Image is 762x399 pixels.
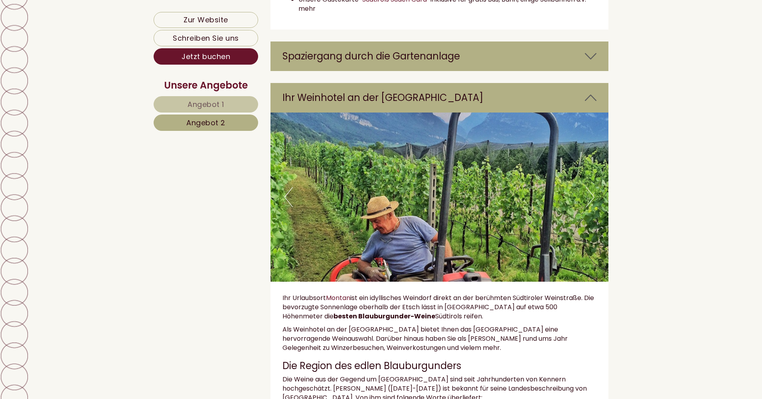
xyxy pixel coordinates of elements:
strong: besten Blauburgunder-Weine [334,312,435,321]
small: 21:12 [12,40,138,46]
p: Als Weinhotel an der [GEOGRAPHIC_DATA] bietet Ihnen das [GEOGRAPHIC_DATA] eine hervorragende Wein... [282,325,597,353]
span: Angebot 1 [188,99,224,109]
div: Unsere Angebote [154,79,258,92]
button: Previous [284,187,293,207]
a: Jetzt buchen [154,48,258,65]
div: Spaziergang durch die Gartenanlage [270,41,609,71]
a: Zur Website [154,12,258,28]
a: Montan [326,293,350,302]
div: Ihr Weinhotel an der [GEOGRAPHIC_DATA] [270,83,609,113]
span: Angebot 2 [186,118,225,128]
h3: Die Region des edlen Blauburgunders [282,361,597,371]
button: Next [586,187,594,207]
div: Hotel Tenz [12,25,138,31]
p: Ihr Urlaubsort ist ein idyllisches Weindorf direkt an der berühmten Südtiroler Weinstraße. Die be... [282,294,597,321]
div: Guten Tag, wie können wir Ihnen helfen? [6,23,142,47]
a: Schreiben Sie uns [154,30,258,46]
button: Senden [262,208,314,224]
div: [DATE] [142,6,173,19]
